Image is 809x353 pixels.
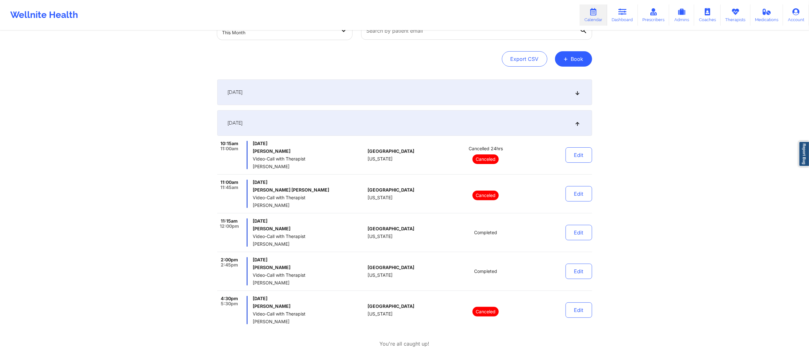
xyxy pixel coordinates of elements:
[253,218,365,224] span: [DATE]
[368,149,414,154] span: [GEOGRAPHIC_DATA]
[221,257,238,262] span: 2:00pm
[694,4,721,26] a: Coaches
[607,4,638,26] a: Dashboard
[221,301,238,306] span: 5:30pm
[220,224,239,229] span: 12:00pm
[220,141,238,146] span: 10:15am
[253,203,365,208] span: [PERSON_NAME]
[368,226,414,231] span: [GEOGRAPHIC_DATA]
[253,311,365,316] span: Video-Call with Therapist
[783,4,809,26] a: Account
[474,230,497,235] span: Completed
[566,302,592,318] button: Edit
[220,146,238,151] span: 11:00am
[502,51,547,67] button: Export CSV
[253,149,365,154] h6: [PERSON_NAME]
[253,319,365,324] span: [PERSON_NAME]
[253,273,365,278] span: Video-Call with Therapist
[566,225,592,240] button: Edit
[566,264,592,279] button: Edit
[228,120,243,126] span: [DATE]
[221,262,238,267] span: 2:45pm
[472,154,499,164] p: Canceled
[253,296,365,301] span: [DATE]
[253,141,365,146] span: [DATE]
[472,191,499,200] p: Canceled
[361,22,592,40] input: Search by patient email
[799,141,809,167] a: Report Bug
[221,296,238,301] span: 4:30pm
[220,180,238,185] span: 11:00am
[474,269,497,274] span: Completed
[253,242,365,247] span: [PERSON_NAME]
[380,340,430,348] p: You're all caught up!
[368,156,393,161] span: [US_STATE]
[253,234,365,239] span: Video-Call with Therapist
[721,4,750,26] a: Therapists
[253,304,365,309] h6: [PERSON_NAME]
[564,57,568,61] span: +
[368,311,393,316] span: [US_STATE]
[566,186,592,201] button: Edit
[221,218,238,224] span: 11:15am
[253,265,365,270] h6: [PERSON_NAME]
[253,280,365,285] span: [PERSON_NAME]
[368,195,393,200] span: [US_STATE]
[253,257,365,262] span: [DATE]
[228,89,243,95] span: [DATE]
[638,4,670,26] a: Prescribers
[566,147,592,163] button: Edit
[368,234,393,239] span: [US_STATE]
[555,51,592,67] button: +Book
[368,187,414,193] span: [GEOGRAPHIC_DATA]
[253,156,365,161] span: Video-Call with Therapist
[669,4,694,26] a: Admins
[472,307,499,316] p: Canceled
[253,164,365,169] span: [PERSON_NAME]
[253,180,365,185] span: [DATE]
[368,265,414,270] span: [GEOGRAPHIC_DATA]
[469,146,503,151] span: Cancelled 24hrs
[253,187,365,193] h6: [PERSON_NAME] [PERSON_NAME]
[253,195,365,200] span: Video-Call with Therapist
[368,273,393,278] span: [US_STATE]
[253,226,365,231] h6: [PERSON_NAME]
[220,185,238,190] span: 11:45am
[750,4,783,26] a: Medications
[580,4,607,26] a: Calendar
[368,304,414,309] span: [GEOGRAPHIC_DATA]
